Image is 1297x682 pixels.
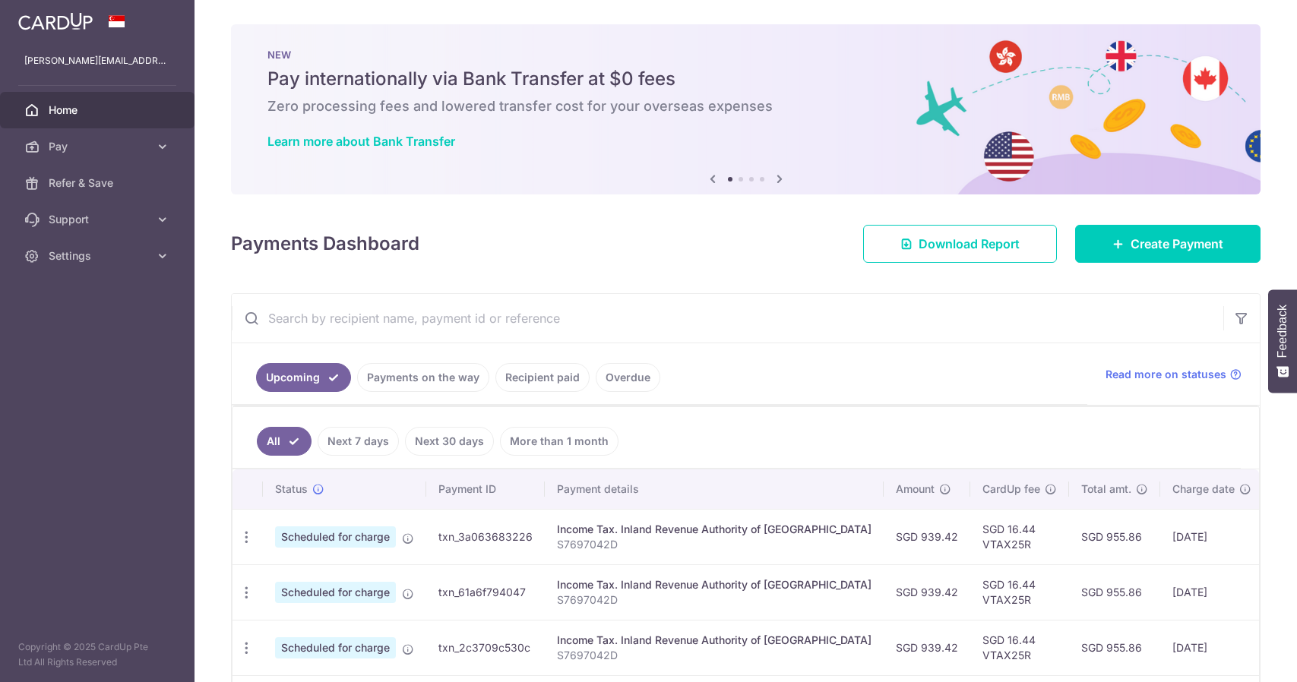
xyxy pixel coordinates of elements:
[557,648,872,663] p: S7697042D
[896,482,935,497] span: Amount
[275,526,396,548] span: Scheduled for charge
[557,577,872,592] div: Income Tax. Inland Revenue Authority of [GEOGRAPHIC_DATA]
[49,212,149,227] span: Support
[231,24,1261,194] img: Bank transfer banner
[970,564,1069,620] td: SGD 16.44 VTAX25R
[1160,620,1264,675] td: [DATE]
[1160,564,1264,620] td: [DATE]
[257,427,312,456] a: All
[1069,620,1160,675] td: SGD 955.86
[884,564,970,620] td: SGD 939.42
[49,248,149,264] span: Settings
[49,175,149,191] span: Refer & Save
[426,469,545,509] th: Payment ID
[357,363,489,392] a: Payments on the way
[1081,482,1131,497] span: Total amt.
[545,469,884,509] th: Payment details
[1106,367,1226,382] span: Read more on statuses
[596,363,660,392] a: Overdue
[500,427,618,456] a: More than 1 month
[1172,482,1235,497] span: Charge date
[557,592,872,608] p: S7697042D
[557,633,872,648] div: Income Tax. Inland Revenue Authority of [GEOGRAPHIC_DATA]
[1268,289,1297,393] button: Feedback - Show survey
[426,620,545,675] td: txn_2c3709c530c
[267,134,455,149] a: Learn more about Bank Transfer
[267,49,1224,61] p: NEW
[495,363,590,392] a: Recipient paid
[275,582,396,603] span: Scheduled for charge
[1131,235,1223,253] span: Create Payment
[275,637,396,658] span: Scheduled for charge
[275,482,308,497] span: Status
[256,363,351,392] a: Upcoming
[1160,509,1264,564] td: [DATE]
[863,225,1057,263] a: Download Report
[1069,509,1160,564] td: SGD 955.86
[982,482,1040,497] span: CardUp fee
[232,294,1223,343] input: Search by recipient name, payment id or reference
[1075,225,1261,263] a: Create Payment
[1276,305,1289,358] span: Feedback
[267,97,1224,115] h6: Zero processing fees and lowered transfer cost for your overseas expenses
[267,67,1224,91] h5: Pay internationally via Bank Transfer at $0 fees
[557,522,872,537] div: Income Tax. Inland Revenue Authority of [GEOGRAPHIC_DATA]
[970,509,1069,564] td: SGD 16.44 VTAX25R
[426,564,545,620] td: txn_61a6f794047
[49,139,149,154] span: Pay
[884,509,970,564] td: SGD 939.42
[405,427,494,456] a: Next 30 days
[884,620,970,675] td: SGD 939.42
[49,103,149,118] span: Home
[1106,367,1242,382] a: Read more on statuses
[426,509,545,564] td: txn_3a063683226
[24,53,170,68] p: [PERSON_NAME][EMAIL_ADDRESS][DOMAIN_NAME]
[557,537,872,552] p: S7697042D
[318,427,399,456] a: Next 7 days
[970,620,1069,675] td: SGD 16.44 VTAX25R
[1069,564,1160,620] td: SGD 955.86
[18,12,93,30] img: CardUp
[231,230,419,257] h4: Payments Dashboard
[919,235,1020,253] span: Download Report
[1200,636,1282,674] iframe: Opens a widget where you can find more information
